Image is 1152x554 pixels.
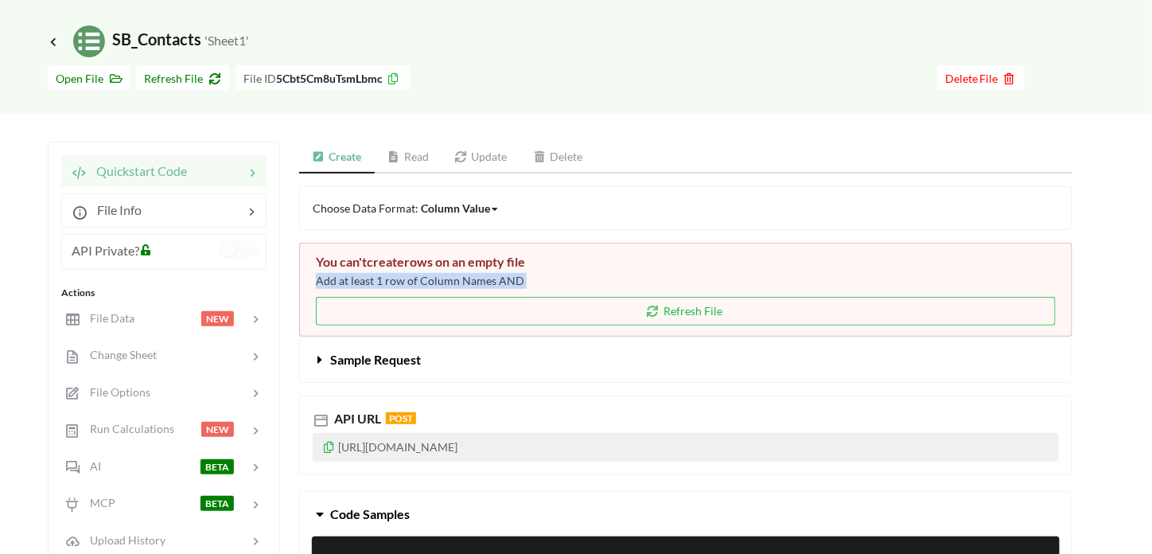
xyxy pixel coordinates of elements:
span: Choose Data Format: [313,201,500,215]
span: File Options [80,385,150,399]
span: Refresh File [144,72,221,85]
span: Run Calculations [80,422,174,435]
span: Code Samples [330,506,410,521]
div: You can't create rows on an empty file [316,254,1056,270]
button: Refresh File [136,65,229,90]
span: API Private? [72,243,139,258]
a: Update [442,142,520,174]
span: Open File [56,72,122,85]
span: File ID [243,72,276,85]
button: Delete File [937,65,1025,90]
span: AI [80,459,101,473]
span: Change Sheet [80,348,157,361]
span: MCP [80,496,115,509]
div: Actions [61,286,267,300]
div: Column Value [421,200,490,217]
span: BETA [200,459,234,474]
b: 5Cbt5Cm8uTsmLbmc [276,72,383,85]
button: Refresh File [316,297,1056,326]
button: Sample Request [300,337,1072,382]
span: Quickstart Code [87,163,187,178]
p: [URL][DOMAIN_NAME] [313,433,1059,462]
p: Add at least 1 row of Column Names AND [316,273,1056,289]
span: SB_Contacts [48,29,249,49]
span: BETA [200,496,234,511]
span: File Info [88,202,142,217]
button: Code Samples [300,492,1072,536]
button: Open File [48,65,130,90]
a: Read [375,142,442,174]
span: Sample Request [330,352,421,367]
span: API URL [331,411,381,426]
span: NEW [201,311,234,326]
span: POST [386,412,416,424]
span: NEW [201,422,234,437]
span: Delete File [945,72,1017,85]
span: Upload History [80,533,165,547]
span: File Data [80,311,134,325]
small: 'Sheet1' [204,33,249,48]
a: Delete [520,142,596,174]
a: Create [299,142,375,174]
img: /static/media/sheets.7a1b7961.svg [73,25,105,57]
